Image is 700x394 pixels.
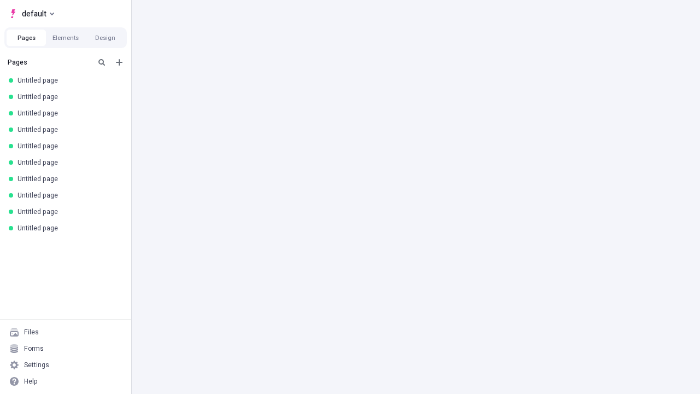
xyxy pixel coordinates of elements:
[113,56,126,69] button: Add new
[17,207,118,216] div: Untitled page
[24,361,49,369] div: Settings
[17,109,118,118] div: Untitled page
[7,30,46,46] button: Pages
[22,7,46,20] span: default
[4,5,59,22] button: Select site
[17,158,118,167] div: Untitled page
[17,175,118,183] div: Untitled page
[17,191,118,200] div: Untitled page
[85,30,125,46] button: Design
[17,125,118,134] div: Untitled page
[24,377,38,386] div: Help
[24,328,39,337] div: Files
[17,224,118,233] div: Untitled page
[46,30,85,46] button: Elements
[17,76,118,85] div: Untitled page
[17,92,118,101] div: Untitled page
[24,344,44,353] div: Forms
[8,58,91,67] div: Pages
[17,142,118,150] div: Untitled page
